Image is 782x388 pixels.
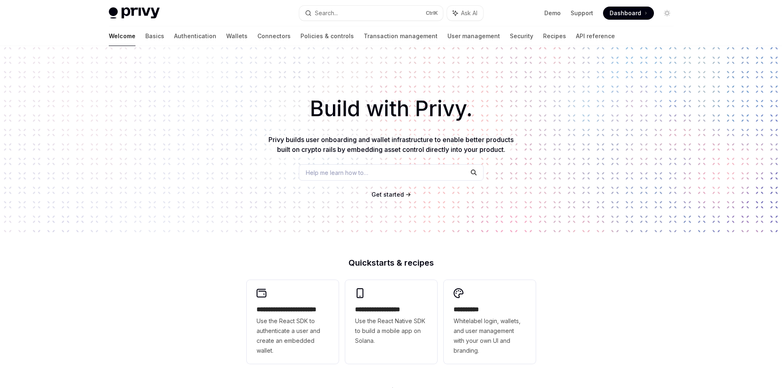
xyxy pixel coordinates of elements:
[299,6,443,21] button: Search...CtrlK
[257,26,291,46] a: Connectors
[610,9,641,17] span: Dashboard
[447,6,483,21] button: Ask AI
[109,26,135,46] a: Welcome
[13,93,769,125] h1: Build with Privy.
[447,26,500,46] a: User management
[543,26,566,46] a: Recipes
[145,26,164,46] a: Basics
[372,191,404,199] a: Get started
[306,168,368,177] span: Help me learn how to…
[315,8,338,18] div: Search...
[257,316,329,356] span: Use the React SDK to authenticate a user and create an embedded wallet.
[461,9,477,17] span: Ask AI
[247,259,536,267] h2: Quickstarts & recipes
[571,9,593,17] a: Support
[226,26,248,46] a: Wallets
[426,10,438,16] span: Ctrl K
[345,280,437,364] a: **** **** **** ***Use the React Native SDK to build a mobile app on Solana.
[544,9,561,17] a: Demo
[603,7,654,20] a: Dashboard
[268,135,514,154] span: Privy builds user onboarding and wallet infrastructure to enable better products built on crypto ...
[510,26,533,46] a: Security
[372,191,404,198] span: Get started
[300,26,354,46] a: Policies & controls
[576,26,615,46] a: API reference
[444,280,536,364] a: **** *****Whitelabel login, wallets, and user management with your own UI and branding.
[364,26,438,46] a: Transaction management
[454,316,526,356] span: Whitelabel login, wallets, and user management with your own UI and branding.
[174,26,216,46] a: Authentication
[109,7,160,19] img: light logo
[355,316,427,346] span: Use the React Native SDK to build a mobile app on Solana.
[660,7,674,20] button: Toggle dark mode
